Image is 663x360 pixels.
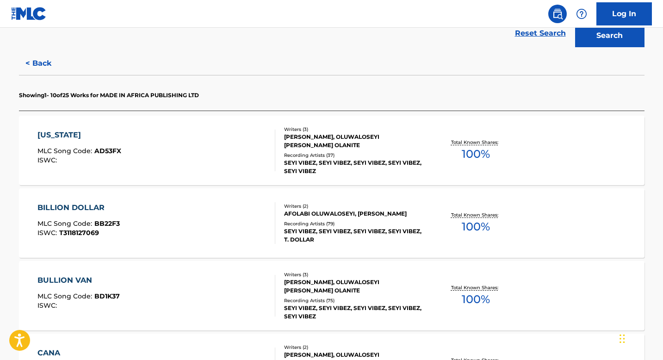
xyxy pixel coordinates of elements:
span: 100 % [462,291,490,308]
div: Recording Artists ( 79 ) [284,220,424,227]
iframe: Chat Widget [617,316,663,360]
div: SEYI VIBEZ, SEYI VIBEZ, SEYI VIBEZ, SEYI VIBEZ, SEYI VIBEZ [284,159,424,175]
button: Search [575,24,644,47]
button: < Back [19,52,74,75]
div: CANA [37,348,120,359]
span: AD53FX [94,147,121,155]
a: Log In [596,2,652,25]
span: ISWC : [37,156,59,164]
div: Writers ( 2 ) [284,203,424,210]
div: SEYI VIBEZ, SEYI VIBEZ, SEYI VIBEZ, SEYI VIBEZ, SEYI VIBEZ [284,304,424,321]
span: ISWC : [37,301,59,310]
div: Writers ( 2 ) [284,344,424,351]
div: Help [572,5,591,23]
span: 100 % [462,218,490,235]
div: [PERSON_NAME], OLUWALOSEYI [PERSON_NAME] OLANITE [284,133,424,149]
p: Total Known Shares: [451,139,501,146]
span: MLC Song Code : [37,147,94,155]
img: MLC Logo [11,7,47,20]
div: Writers ( 3 ) [284,271,424,278]
span: T3118127069 [59,229,99,237]
span: MLC Song Code : [37,219,94,228]
p: Showing 1 - 10 of 25 Works for MADE IN AFRICA PUBLISHING LTD [19,91,199,99]
img: search [552,8,563,19]
a: Reset Search [510,23,570,43]
div: SEYI VIBEZ, SEYI VIBEZ, SEYI VIBEZ, SEYI VIBEZ, T. DOLLAR [284,227,424,244]
span: ISWC : [37,229,59,237]
div: Recording Artists ( 75 ) [284,297,424,304]
span: 100 % [462,146,490,162]
div: AFOLABI OLUWALOSEYI, [PERSON_NAME] [284,210,424,218]
a: [US_STATE]MLC Song Code:AD53FXISWC:Writers (3)[PERSON_NAME], OLUWALOSEYI [PERSON_NAME] OLANITERec... [19,116,644,185]
span: MLC Song Code : [37,292,94,300]
p: Total Known Shares: [451,284,501,291]
div: Recording Artists ( 37 ) [284,152,424,159]
span: BD1K37 [94,292,120,300]
div: [US_STATE] [37,130,121,141]
img: help [576,8,587,19]
a: BILLION DOLLARMLC Song Code:BB22F3ISWC:T3118127069Writers (2)AFOLABI OLUWALOSEYI, [PERSON_NAME]Re... [19,188,644,258]
div: BILLION DOLLAR [37,202,120,213]
a: Public Search [548,5,567,23]
span: BB22F3 [94,219,120,228]
p: Total Known Shares: [451,211,501,218]
div: Drag [620,325,625,353]
a: BULLION VANMLC Song Code:BD1K37ISWC:Writers (3)[PERSON_NAME], OLUWALOSEYI [PERSON_NAME] OLANITERe... [19,261,644,330]
div: [PERSON_NAME], OLUWALOSEYI [PERSON_NAME] OLANITE [284,278,424,295]
div: BULLION VAN [37,275,120,286]
div: Writers ( 3 ) [284,126,424,133]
